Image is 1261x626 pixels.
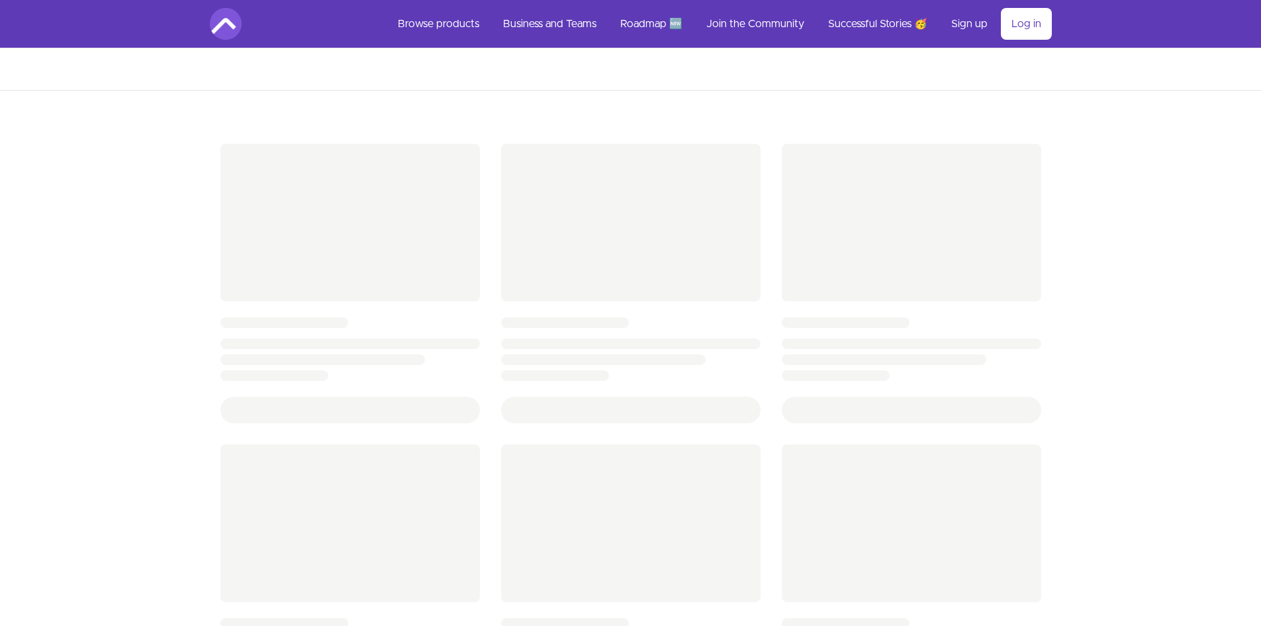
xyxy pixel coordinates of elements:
[387,8,1052,40] nav: Main
[696,8,815,40] a: Join the Community
[1001,8,1052,40] a: Log in
[210,8,242,40] img: Amigoscode logo
[817,8,938,40] a: Successful Stories 🥳
[610,8,693,40] a: Roadmap 🆕
[941,8,998,40] a: Sign up
[492,8,607,40] a: Business and Teams
[387,8,490,40] a: Browse products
